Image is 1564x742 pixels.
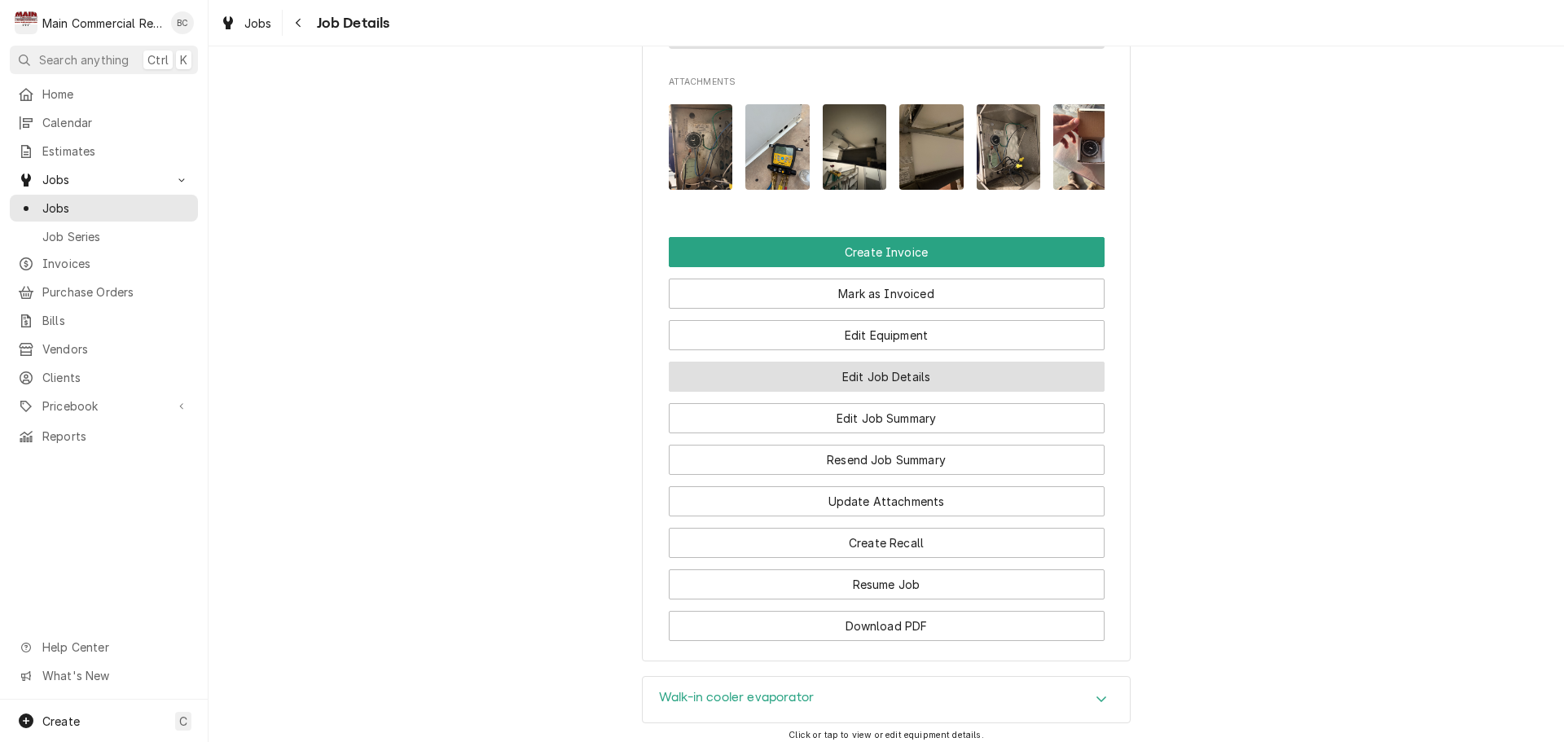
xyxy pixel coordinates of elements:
[42,283,190,301] span: Purchase Orders
[669,267,1105,309] div: Button Group Row
[42,86,190,103] span: Home
[669,237,1105,267] button: Create Invoice
[669,433,1105,475] div: Button Group Row
[10,662,198,689] a: Go to What's New
[42,340,190,358] span: Vendors
[669,486,1105,516] button: Update Attachments
[10,166,198,193] a: Go to Jobs
[789,730,984,740] span: Click or tap to view or edit equipment details.
[10,109,198,136] a: Calendar
[10,307,198,334] a: Bills
[244,15,272,32] span: Jobs
[10,46,198,74] button: Search anythingCtrlK
[312,12,390,34] span: Job Details
[15,11,37,34] div: Main Commercial Refrigeration Service's Avatar
[669,403,1105,433] button: Edit Job Summary
[669,320,1105,350] button: Edit Equipment
[42,171,165,188] span: Jobs
[669,350,1105,392] div: Button Group Row
[669,237,1105,267] div: Button Group Row
[745,104,810,190] img: 1jR41VvYQkamQDz28Ut4
[1053,104,1118,190] img: NV5im7DaQBu2pPZh8bdD
[171,11,194,34] div: BC
[179,713,187,730] span: C
[10,250,198,277] a: Invoices
[669,392,1105,433] div: Button Group Row
[10,634,198,661] a: Go to Help Center
[42,228,190,245] span: Job Series
[669,516,1105,558] div: Button Group Row
[10,336,198,362] a: Vendors
[15,11,37,34] div: M
[669,569,1105,599] button: Resume Job
[10,195,198,222] a: Jobs
[10,81,198,108] a: Home
[669,611,1105,641] button: Download PDF
[669,309,1105,350] div: Button Group Row
[42,312,190,329] span: Bills
[669,104,733,190] img: FzSymTSTSSg7eLuJk6Xo
[669,237,1105,641] div: Button Group
[213,10,279,37] a: Jobs
[147,51,169,68] span: Ctrl
[42,255,190,272] span: Invoices
[899,104,964,190] img: NvlUJ2drQgu5coIQkVS6
[669,558,1105,599] div: Button Group Row
[669,528,1105,558] button: Create Recall
[669,362,1105,392] button: Edit Job Details
[10,138,198,165] a: Estimates
[286,10,312,36] button: Navigate back
[643,677,1130,722] div: Accordion Header
[669,76,1105,203] div: Attachments
[42,114,190,131] span: Calendar
[669,76,1105,89] span: Attachments
[42,369,190,386] span: Clients
[659,690,814,705] h3: Walk-in cooler evaporator
[180,51,187,68] span: K
[10,393,198,419] a: Go to Pricebook
[977,104,1041,190] img: cTidjgtURLiF0wG8vceu
[10,223,198,250] a: Job Series
[42,714,80,728] span: Create
[642,676,1131,723] div: Walk-in cooler evaporator
[669,475,1105,516] div: Button Group Row
[669,445,1105,475] button: Resend Job Summary
[669,279,1105,309] button: Mark as Invoiced
[42,15,162,32] div: Main Commercial Refrigeration Service
[42,397,165,415] span: Pricebook
[10,279,198,305] a: Purchase Orders
[669,91,1105,203] span: Attachments
[42,143,190,160] span: Estimates
[669,599,1105,641] div: Button Group Row
[42,639,188,656] span: Help Center
[823,104,887,190] img: UO2mxEdHTTW6LQtP7aDj
[10,364,198,391] a: Clients
[42,200,190,217] span: Jobs
[643,677,1130,722] button: Accordion Details Expand Trigger
[39,51,129,68] span: Search anything
[42,428,190,445] span: Reports
[42,667,188,684] span: What's New
[171,11,194,34] div: Bookkeeper Main Commercial's Avatar
[10,423,198,450] a: Reports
